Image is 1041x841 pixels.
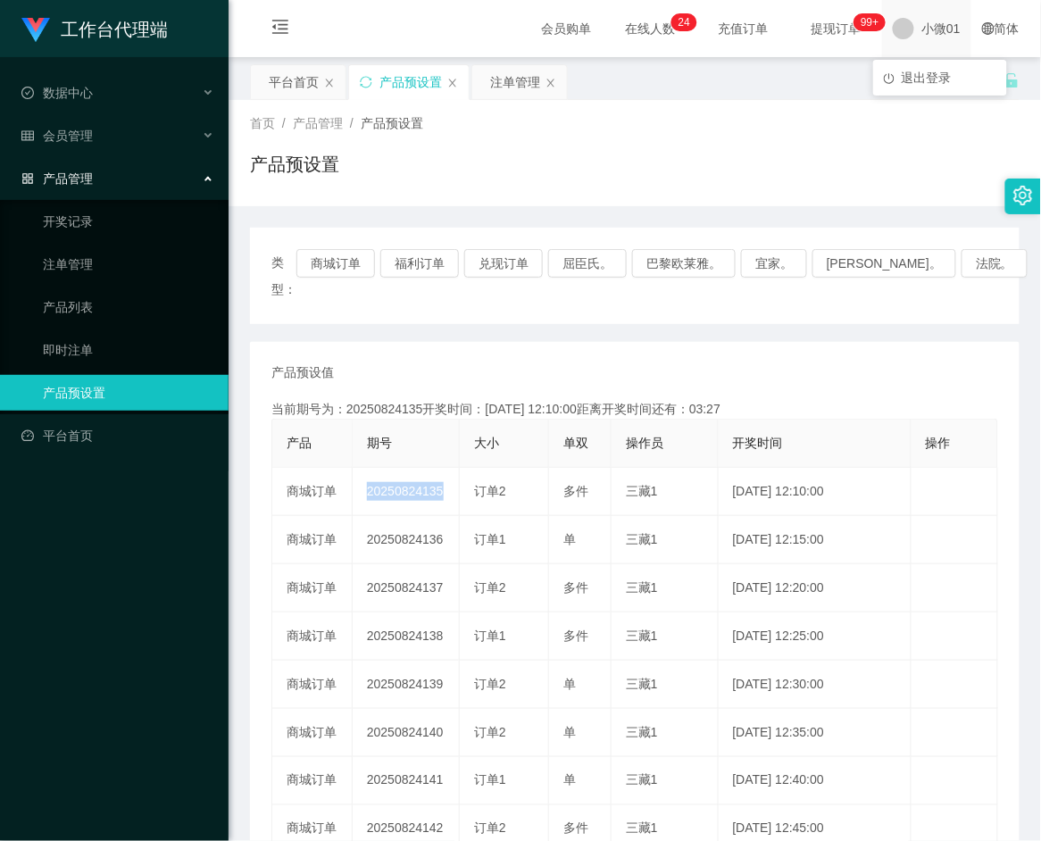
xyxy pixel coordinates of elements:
span: 操作员 [626,436,663,450]
span: 退出登录 [902,71,952,85]
font: 数据中心 [43,86,93,100]
font: 产品管理 [43,171,93,186]
span: 订单2 [474,725,506,739]
span: 单 [563,773,576,787]
a: 开奖记录 [43,204,214,239]
i: 图标： global [982,22,995,35]
i: 图标： 关闭 [447,78,458,88]
font: 充值订单 [718,21,768,36]
span: 单 [563,725,576,739]
td: [DATE] 12:30:00 [719,661,912,709]
i: 图标： menu-fold [250,1,311,58]
td: 商城订单 [272,757,353,805]
span: 产品 [287,436,312,450]
td: 20250824137 [353,564,460,612]
i: 图标： AppStore-O [21,172,34,185]
font: 提现订单 [811,21,861,36]
span: 首页 [250,116,275,130]
td: [DATE] 12:35:00 [719,709,912,757]
a: 图标： 仪表板平台首页 [21,418,214,454]
a: 注单管理 [43,246,214,282]
span: 订单1 [474,629,506,643]
i: 图标： 关闭 [545,78,556,88]
td: 三藏1 [612,757,719,805]
img: logo.9652507e.png [21,18,50,43]
td: [DATE] 12:10:00 [719,468,912,516]
a: 即时注单 [43,332,214,368]
span: 多件 [563,821,588,836]
i: 图标： 解锁 [1004,72,1020,88]
td: 商城订单 [272,661,353,709]
span: 多件 [563,629,588,643]
span: 期号 [367,436,392,450]
td: [DATE] 12:40:00 [719,757,912,805]
span: 产品预设值 [271,363,334,382]
td: 20250824138 [353,612,460,661]
span: 订单2 [474,580,506,595]
i: 图标： 关闭 [324,78,335,88]
button: 福利订单 [380,249,459,278]
td: 三藏1 [612,516,719,564]
div: 当前期号为：20250824135开奖时间：[DATE] 12:10:00距离开奖时间还有：03:27 [271,400,998,419]
h1: 产品预设置 [250,151,339,178]
a: 工作台代理端 [21,21,168,36]
span: 多件 [563,484,588,498]
td: 20250824135 [353,468,460,516]
span: 开奖时间 [733,436,783,450]
span: 单双 [563,436,588,450]
p: 2 [679,13,685,31]
i: 图标： 同步 [360,76,372,88]
span: 操作 [926,436,951,450]
font: 会员管理 [43,129,93,143]
a: 产品列表 [43,289,214,325]
button: 兑现订单 [464,249,543,278]
font: 在线人数 [625,21,675,36]
a: 产品预设置 [43,375,214,411]
td: 商城订单 [272,709,353,757]
td: [DATE] 12:25:00 [719,612,912,661]
span: 订单1 [474,532,506,546]
td: [DATE] 12:15:00 [719,516,912,564]
span: 单 [563,532,576,546]
td: 三藏1 [612,612,719,661]
span: 订单2 [474,484,506,498]
span: 大小 [474,436,499,450]
span: / [350,116,354,130]
td: 商城订单 [272,564,353,612]
td: 20250824140 [353,709,460,757]
button: 巴黎欧莱雅。 [632,249,736,278]
i: 图标： table [21,129,34,142]
div: 产品预设置 [379,65,442,99]
button: 宜家。 [741,249,807,278]
sup: 947 [854,13,886,31]
button: 商城订单 [296,249,375,278]
td: 三藏1 [612,709,719,757]
td: 三藏1 [612,564,719,612]
span: 产品预设置 [361,116,423,130]
div: 平台首页 [269,65,319,99]
span: 订单2 [474,677,506,691]
td: 商城订单 [272,468,353,516]
span: 类型： [271,249,296,303]
span: 订单1 [474,773,506,787]
button: 法院。 [962,249,1028,278]
i: 图标： check-circle-o [21,87,34,99]
td: 三藏1 [612,661,719,709]
span: 产品管理 [293,116,343,130]
td: 商城订单 [272,612,353,661]
i: 图标： 设置 [1013,186,1033,205]
p: 4 [684,13,690,31]
sup: 24 [671,13,697,31]
td: 20250824136 [353,516,460,564]
span: 单 [563,677,576,691]
font: 简体 [995,21,1020,36]
span: 多件 [563,580,588,595]
span: / [282,116,286,130]
td: [DATE] 12:20:00 [719,564,912,612]
td: 20250824141 [353,757,460,805]
div: 注单管理 [490,65,540,99]
td: 三藏1 [612,468,719,516]
span: 订单2 [474,821,506,836]
td: 20250824139 [353,661,460,709]
h1: 工作台代理端 [61,1,168,58]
